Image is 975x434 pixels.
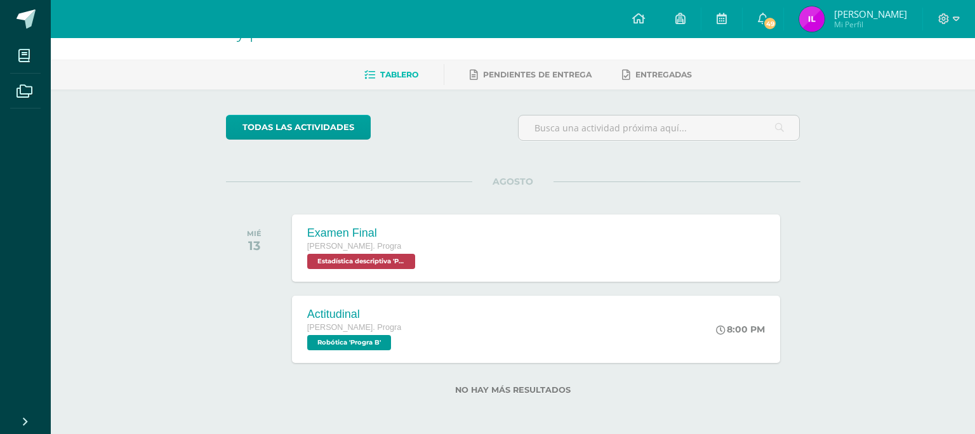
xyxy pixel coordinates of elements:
input: Busca una actividad próxima aquí... [519,115,800,140]
span: [PERSON_NAME] [834,8,907,20]
a: Pendientes de entrega [470,65,592,85]
label: No hay más resultados [226,385,800,395]
div: Actitudinal [307,308,401,321]
span: Mi Perfil [834,19,907,30]
span: [PERSON_NAME]. Progra [307,323,401,332]
a: Entregadas [622,65,692,85]
span: 49 [763,16,777,30]
a: Tablero [364,65,418,85]
img: 6847cf394c72b0473434c20edb334d37.png [799,6,825,32]
span: Pendientes de entrega [483,70,592,79]
span: Tablero [380,70,418,79]
span: Estadística descriptiva 'Progra B' [307,254,415,269]
div: 8:00 PM [716,324,765,335]
a: todas las Actividades [226,115,371,140]
span: Entregadas [635,70,692,79]
div: 13 [247,238,262,253]
span: [PERSON_NAME]. Progra [307,242,401,251]
span: AGOSTO [472,176,554,187]
span: Robótica 'Progra B' [307,335,391,350]
div: MIÉ [247,229,262,238]
div: Examen Final [307,227,418,240]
